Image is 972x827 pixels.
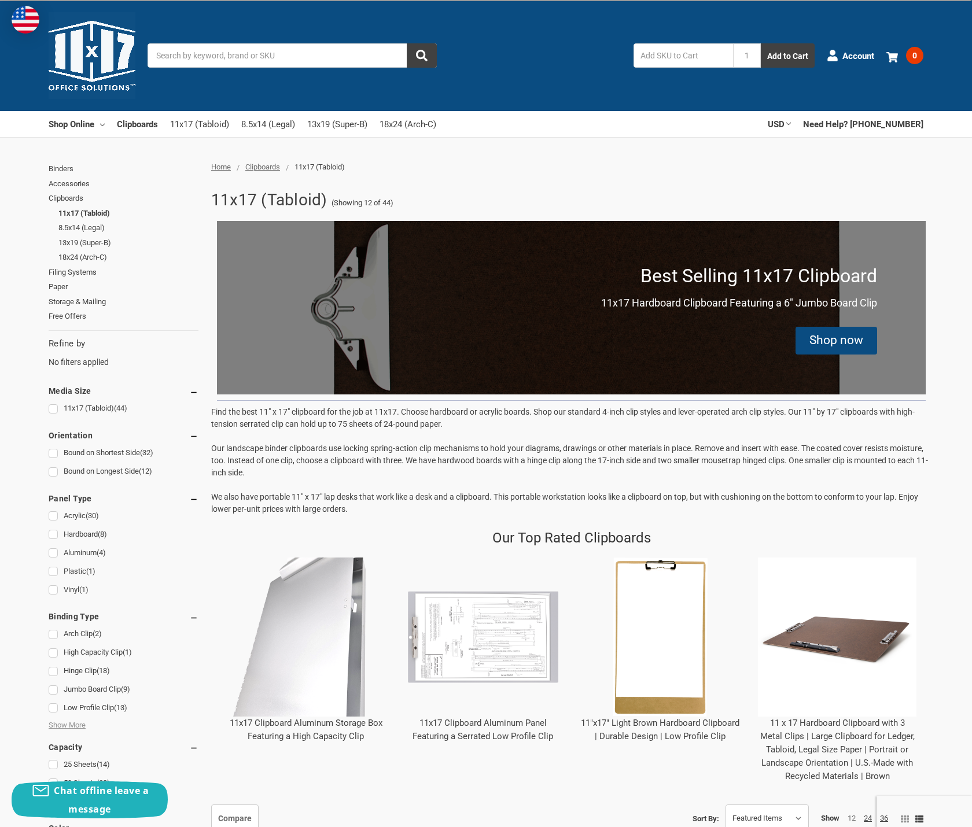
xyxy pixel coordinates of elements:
div: No filters applied [49,337,198,368]
img: 11x17 Clipboard Aluminum Storage Box Featuring a High Capacity Clip [226,558,385,716]
span: (9) [121,685,130,693]
h5: Binding Type [49,610,198,623]
a: 13x19 (Super-B) [307,112,367,137]
a: 11x17 (Tabloid) [49,401,198,416]
h1: 11x17 (Tabloid) [211,185,327,215]
div: 11"x17" Light Brown Hardboard Clipboard | Durable Design | Low Profile Clip [572,548,749,752]
span: Our landscape binder clipboards use locking spring-action clip mechanisms to hold your diagrams, ... [211,444,928,477]
a: 13x19 (Super-B) [58,235,198,250]
a: 11x17 (Tabloid) [58,206,198,221]
a: Jumbo Board Clip [49,682,198,697]
div: 11x17 Clipboard Aluminum Storage Box Featuring a High Capacity Clip [217,548,394,752]
span: (14) [97,760,110,769]
h5: Capacity [49,740,198,754]
p: Our Top Rated Clipboards [492,527,651,548]
p: 11x17 Hardboard Clipboard Featuring a 6" Jumbo Board Clip [601,295,877,311]
a: Vinyl [49,582,198,598]
span: 11x17 (Tabloid) [294,163,345,171]
span: (28) [97,778,110,787]
a: Plastic [49,564,198,579]
a: Clipboards [117,111,158,136]
a: 12 [848,814,856,822]
div: 11 x 17 Hardboard Clipboard with 3 Metal Clips | Large Clipboard for Ledger, Tabloid, Legal Size ... [749,548,926,792]
span: Show [821,813,840,823]
a: 0 [886,40,923,71]
a: 8.5x14 (Legal) [58,220,198,235]
img: 11 x 17 Hardboard Clipboard with 3 Metal Clips | Large Clipboard for Ledger, Tabloid, Legal Size ... [758,558,916,716]
a: USD [768,111,791,136]
a: Bound on Shortest Side [49,445,198,461]
a: Home [211,163,231,171]
span: (Showing 12 of 44) [332,197,393,209]
span: Show More [49,719,86,731]
a: High Capacity Clip [49,645,198,660]
span: (44) [114,404,127,412]
p: Best Selling 11x17 Clipboard [640,262,877,290]
a: Shop Online [49,111,105,136]
a: 18x24 (Arch-C) [58,250,198,265]
input: Search by keyword, brand or SKU [148,43,437,68]
a: Need Help? [PHONE_NUMBER] [803,111,923,136]
a: 25 Sheets [49,757,198,773]
a: Account [827,40,874,71]
img: 11x17 Clipboard Aluminum Panel Featuring a Serrated Low Profile Clip [404,558,562,716]
a: 18x24 (Arch-C) [380,112,436,137]
a: Bound on Longest Side [49,464,198,479]
span: Find the best 11" x 17" clipboard for the job at 11x17. Choose hardboard or acrylic boards. Shop ... [211,407,915,429]
a: 11"x17" Light Brown Hardboard Clipboard | Durable Design | Low Profile Clip [581,718,739,741]
a: 8.5x14 (Legal) [241,112,295,137]
span: (12) [139,467,152,475]
button: Chat offline leave a message [12,781,168,818]
span: (1) [79,585,89,594]
a: 11x17 (Tabloid) [170,112,229,137]
a: 50 Sheets [49,776,198,791]
span: (30) [86,511,99,520]
iframe: Google Customer Reviews [877,796,972,827]
a: Storage & Mailing [49,294,198,309]
input: Add SKU to Cart [634,43,733,68]
a: Arch Clip [49,626,198,642]
a: 24 [864,814,872,822]
span: Chat offline leave a message [54,784,149,815]
a: Hinge Clip [49,663,198,679]
label: Sort By: [693,810,719,827]
span: (2) [93,629,102,638]
a: Clipboards [49,191,198,206]
span: (8) [98,530,107,538]
span: (1) [86,567,95,575]
img: duty and tax information for United States [12,6,39,34]
a: 11x17 Clipboard Aluminum Storage Box Featuring a High Capacity Clip [230,718,382,741]
span: (1) [123,648,132,656]
span: Account [842,49,874,62]
button: Add to Cart [761,43,815,68]
a: Low Profile Clip [49,700,198,716]
h5: Panel Type [49,492,198,505]
div: Shop now [809,331,863,350]
a: Accessories [49,176,198,191]
span: We also have portable 11" x 17" lap desks that work like a desk and a clipboard. This portable wo... [211,492,918,514]
a: Aluminum [49,545,198,561]
a: Free Offers [49,309,198,324]
h5: Refine by [49,337,198,350]
img: 11x17.com [49,12,135,99]
span: (18) [97,666,110,675]
a: 11 x 17 Hardboard Clipboard with 3 Metal Clips | Large Clipboard for Ledger, Tabloid, Legal Size ... [760,718,915,781]
h5: Media Size [49,384,198,398]
div: Shop now [796,327,877,355]
h5: Orientation [49,429,198,442]
a: Paper [49,279,198,294]
span: (32) [140,448,153,457]
span: (4) [97,548,106,557]
img: 11"x17" Light Brown Hardboard Clipboard | Durable Design | Low Profile Clip [581,558,739,716]
span: (13) [114,703,127,712]
span: 0 [906,47,923,64]
a: 11x17 Clipboard Aluminum Panel Featuring a Serrated Low Profile Clip [413,718,553,741]
a: Filing Systems [49,265,198,280]
a: Acrylic [49,508,198,524]
a: Hardboard [49,527,198,542]
a: Binders [49,161,198,176]
a: Clipboards [245,163,280,171]
div: 11x17 Clipboard Aluminum Panel Featuring a Serrated Low Profile Clip [395,548,572,752]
